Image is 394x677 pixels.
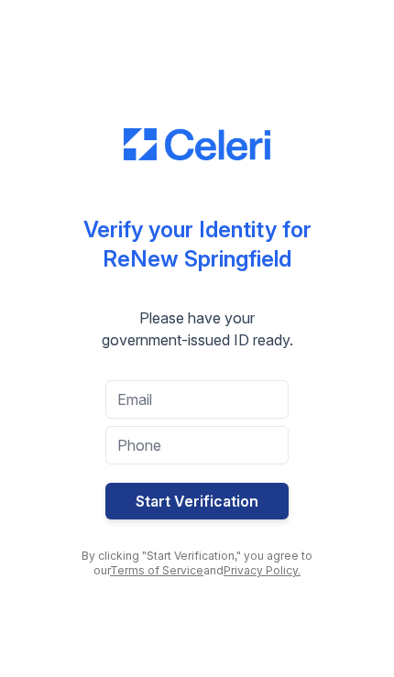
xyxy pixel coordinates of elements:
div: By clicking "Start Verification," you agree to our and [69,549,325,578]
input: Phone [105,426,289,464]
div: Verify your Identity for ReNew Springfield [83,215,312,274]
div: Please have your government-issued ID ready. [102,307,293,351]
a: Privacy Policy. [224,563,301,577]
button: Start Verification [105,483,289,519]
input: Email [105,380,289,419]
a: Terms of Service [110,563,203,577]
img: CE_Logo_Blue-a8612792a0a2168367f1c8372b55b34899dd931a85d93a1a3d3e32e68fde9ad4.png [124,128,270,161]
